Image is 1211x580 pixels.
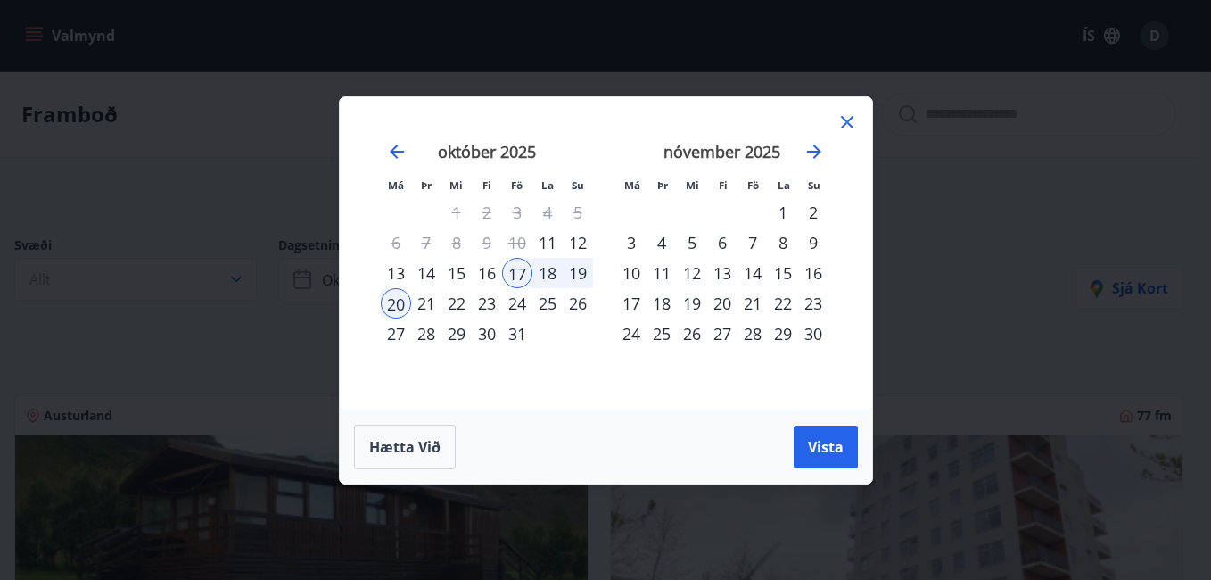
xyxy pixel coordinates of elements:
td: Choose föstudagur, 21. nóvember 2025 as your check-in date. It’s available. [737,288,768,319]
div: 27 [707,319,737,349]
div: 2 [798,197,828,228]
td: Choose sunnudagur, 9. nóvember 2025 as your check-in date. It’s available. [798,228,828,258]
small: Þr [657,178,668,192]
td: Choose mánudagur, 13. október 2025 as your check-in date. It’s available. [381,258,411,288]
td: Choose laugardagur, 15. nóvember 2025 as your check-in date. It’s available. [768,258,798,288]
td: Choose þriðjudagur, 21. október 2025 as your check-in date. It’s available. [411,288,441,319]
div: 15 [768,258,798,288]
small: Su [808,178,820,192]
td: Selected. laugardagur, 18. október 2025 [532,258,563,288]
div: 22 [768,288,798,319]
div: 19 [563,258,593,288]
td: Choose fimmtudagur, 30. október 2025 as your check-in date. It’s available. [472,319,502,349]
td: Choose fimmtudagur, 13. nóvember 2025 as your check-in date. It’s available. [707,258,737,288]
div: 20 [381,288,411,319]
td: Not available. mánudagur, 6. október 2025 [381,228,411,258]
td: Not available. sunnudagur, 5. október 2025 [563,197,593,228]
div: Move forward to switch to the next month. [803,141,825,162]
div: 16 [798,258,828,288]
strong: nóvember 2025 [663,141,780,162]
div: 24 [502,288,532,319]
div: 26 [563,288,593,319]
div: 13 [707,258,737,288]
div: 14 [411,258,441,288]
div: 29 [768,319,798,349]
div: Move backward to switch to the previous month. [386,141,408,162]
div: 13 [381,258,411,288]
div: 8 [768,228,798,258]
small: Mi [449,178,463,192]
div: 4 [647,228,677,258]
td: Choose þriðjudagur, 11. nóvember 2025 as your check-in date. It’s available. [647,258,677,288]
div: 14 [737,258,768,288]
div: 25 [647,319,677,349]
div: 30 [798,319,828,349]
td: Not available. laugardagur, 4. október 2025 [532,197,563,228]
div: 31 [502,319,532,349]
div: 7 [737,228,768,258]
td: Choose laugardagur, 11. október 2025 as your check-in date. It’s available. [532,228,563,258]
div: 11 [532,228,563,258]
div: 29 [441,319,472,349]
td: Choose þriðjudagur, 14. október 2025 as your check-in date. It’s available. [411,258,441,288]
div: 17 [616,288,647,319]
div: 23 [798,288,828,319]
td: Selected. sunnudagur, 19. október 2025 [563,258,593,288]
td: Choose mánudagur, 3. nóvember 2025 as your check-in date. It’s available. [616,228,647,258]
div: 30 [472,319,502,349]
div: 12 [677,258,707,288]
div: 5 [677,228,707,258]
small: Fi [482,178,491,192]
td: Not available. fimmtudagur, 2. október 2025 [472,197,502,228]
td: Not available. miðvikudagur, 1. október 2025 [441,197,472,228]
div: 9 [798,228,828,258]
button: Vista [794,426,858,468]
td: Choose fimmtudagur, 20. nóvember 2025 as your check-in date. It’s available. [707,288,737,319]
td: Choose þriðjudagur, 4. nóvember 2025 as your check-in date. It’s available. [647,228,677,258]
small: La [778,178,790,192]
div: 10 [616,258,647,288]
td: Choose mánudagur, 10. nóvember 2025 as your check-in date. It’s available. [616,258,647,288]
strong: október 2025 [438,141,536,162]
td: Choose laugardagur, 1. nóvember 2025 as your check-in date. It’s available. [768,197,798,228]
td: Choose sunnudagur, 23. nóvember 2025 as your check-in date. It’s available. [798,288,828,319]
td: Choose miðvikudagur, 29. október 2025 as your check-in date. It’s available. [441,319,472,349]
td: Choose sunnudagur, 16. nóvember 2025 as your check-in date. It’s available. [798,258,828,288]
td: Choose miðvikudagur, 5. nóvember 2025 as your check-in date. It’s available. [677,228,707,258]
td: Choose föstudagur, 28. nóvember 2025 as your check-in date. It’s available. [737,319,768,349]
div: 17 [502,258,532,288]
td: Choose mánudagur, 27. október 2025 as your check-in date. It’s available. [381,319,411,349]
div: 19 [677,288,707,319]
td: Not available. þriðjudagur, 7. október 2025 [411,228,441,258]
div: 24 [616,319,647,349]
div: Calendar [361,119,851,388]
td: Choose föstudagur, 24. október 2025 as your check-in date. It’s available. [502,288,532,319]
td: Choose mánudagur, 17. nóvember 2025 as your check-in date. It’s available. [616,288,647,319]
td: Choose föstudagur, 14. nóvember 2025 as your check-in date. It’s available. [737,258,768,288]
div: 23 [472,288,502,319]
td: Choose mánudagur, 24. nóvember 2025 as your check-in date. It’s available. [616,319,647,349]
td: Not available. fimmtudagur, 9. október 2025 [472,228,502,258]
div: 18 [532,258,563,288]
td: Choose fimmtudagur, 6. nóvember 2025 as your check-in date. It’s available. [707,228,737,258]
small: Fö [511,178,523,192]
td: Choose þriðjudagur, 28. október 2025 as your check-in date. It’s available. [411,319,441,349]
small: Fi [719,178,728,192]
td: Choose laugardagur, 8. nóvember 2025 as your check-in date. It’s available. [768,228,798,258]
small: Fö [747,178,759,192]
td: Selected as start date. föstudagur, 17. október 2025 [502,258,532,288]
div: 11 [647,258,677,288]
td: Choose fimmtudagur, 23. október 2025 as your check-in date. It’s available. [472,288,502,319]
div: 3 [616,228,647,258]
div: 20 [707,288,737,319]
td: Choose þriðjudagur, 18. nóvember 2025 as your check-in date. It’s available. [647,288,677,319]
div: 18 [647,288,677,319]
td: Choose laugardagur, 25. október 2025 as your check-in date. It’s available. [532,288,563,319]
div: 28 [737,319,768,349]
div: 22 [441,288,472,319]
button: Hætta við [354,425,456,469]
td: Choose laugardagur, 22. nóvember 2025 as your check-in date. It’s available. [768,288,798,319]
td: Choose miðvikudagur, 26. nóvember 2025 as your check-in date. It’s available. [677,319,707,349]
td: Choose föstudagur, 31. október 2025 as your check-in date. It’s available. [502,319,532,349]
div: 12 [563,228,593,258]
